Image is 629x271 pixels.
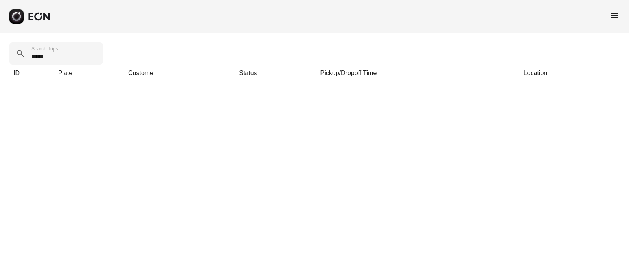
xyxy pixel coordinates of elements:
[520,65,620,82] th: Location
[124,65,235,82] th: Customer
[610,11,620,20] span: menu
[235,65,316,82] th: Status
[54,65,124,82] th: Plate
[31,46,58,52] label: Search Trips
[9,65,54,82] th: ID
[316,65,520,82] th: Pickup/Dropoff Time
